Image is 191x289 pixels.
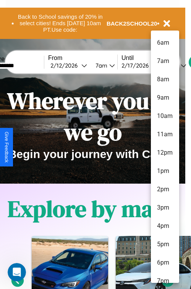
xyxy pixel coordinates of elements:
[151,125,179,144] li: 11am
[4,132,9,163] div: Give Feedback
[8,263,26,281] iframe: Intercom live chat
[151,144,179,162] li: 12pm
[151,89,179,107] li: 9am
[151,235,179,253] li: 5pm
[151,52,179,70] li: 7am
[151,70,179,89] li: 8am
[151,34,179,52] li: 6am
[151,217,179,235] li: 4pm
[151,199,179,217] li: 3pm
[151,107,179,125] li: 10am
[151,162,179,180] li: 1pm
[151,180,179,199] li: 2pm
[151,253,179,272] li: 6pm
